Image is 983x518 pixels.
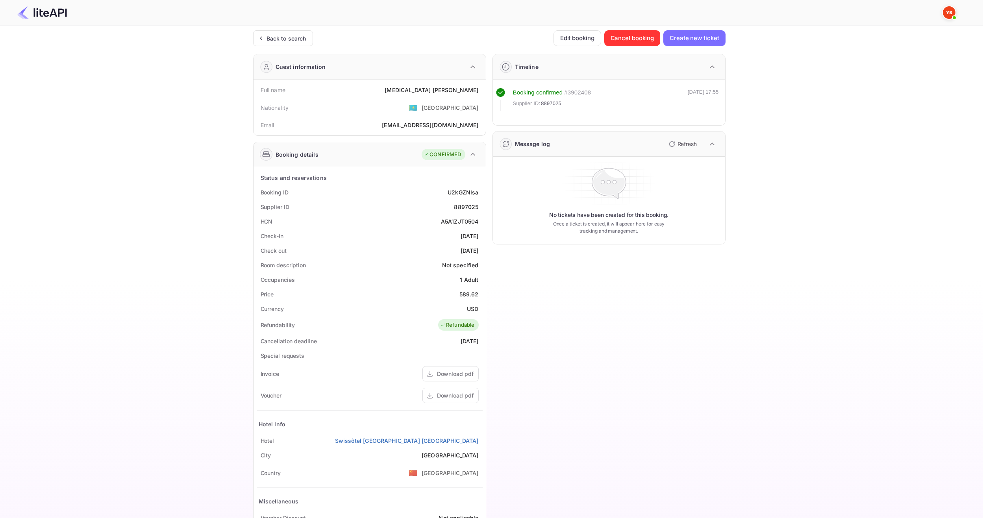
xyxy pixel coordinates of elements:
[409,100,418,115] span: United States
[261,351,304,360] div: Special requests
[664,138,700,150] button: Refresh
[515,140,550,148] div: Message log
[437,370,474,378] div: Download pdf
[385,86,478,94] div: [MEDICAL_DATA] [PERSON_NAME]
[422,104,479,112] div: [GEOGRAPHIC_DATA]
[261,203,289,211] div: Supplier ID
[261,437,274,445] div: Hotel
[461,232,479,240] div: [DATE]
[422,451,479,459] div: [GEOGRAPHIC_DATA]
[261,188,289,196] div: Booking ID
[448,188,478,196] div: U2kGZNIsa
[943,6,955,19] img: Yandex Support
[422,469,479,477] div: [GEOGRAPHIC_DATA]
[335,437,479,445] a: Swissôtel [GEOGRAPHIC_DATA] [GEOGRAPHIC_DATA]
[259,420,286,428] div: Hotel Info
[261,174,327,182] div: Status and reservations
[513,88,563,97] div: Booking confirmed
[513,100,541,107] span: Supplier ID:
[261,121,274,129] div: Email
[554,30,601,46] button: Edit booking
[261,261,306,269] div: Room description
[276,150,318,159] div: Booking details
[261,305,284,313] div: Currency
[261,246,287,255] div: Check out
[688,88,719,111] div: [DATE] 17:55
[454,203,478,211] div: 8897025
[564,88,591,97] div: # 3902408
[515,63,539,71] div: Timeline
[440,321,475,329] div: Refundable
[437,391,474,400] div: Download pdf
[663,30,725,46] button: Create new ticket
[261,290,274,298] div: Price
[276,63,326,71] div: Guest information
[461,337,479,345] div: [DATE]
[261,86,285,94] div: Full name
[547,220,671,235] p: Once a ticket is created, it will appear here for easy tracking and management.
[382,121,478,129] div: [EMAIL_ADDRESS][DOMAIN_NAME]
[17,6,67,19] img: LiteAPI Logo
[424,151,461,159] div: CONFIRMED
[409,466,418,480] span: United States
[549,211,669,219] p: No tickets have been created for this booking.
[460,276,478,284] div: 1 Adult
[678,140,697,148] p: Refresh
[261,337,317,345] div: Cancellation deadline
[261,104,289,112] div: Nationality
[261,276,295,284] div: Occupancies
[604,30,661,46] button: Cancel booking
[259,497,299,505] div: Miscellaneous
[261,391,281,400] div: Voucher
[541,100,561,107] span: 8897025
[267,34,306,43] div: Back to search
[261,451,271,459] div: City
[261,232,283,240] div: Check-in
[461,246,479,255] div: [DATE]
[261,321,295,329] div: Refundability
[261,370,279,378] div: Invoice
[442,261,479,269] div: Not specified
[459,290,479,298] div: 589.62
[441,217,479,226] div: A5A1ZJT0504
[261,469,281,477] div: Country
[467,305,478,313] div: USD
[261,217,273,226] div: HCN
